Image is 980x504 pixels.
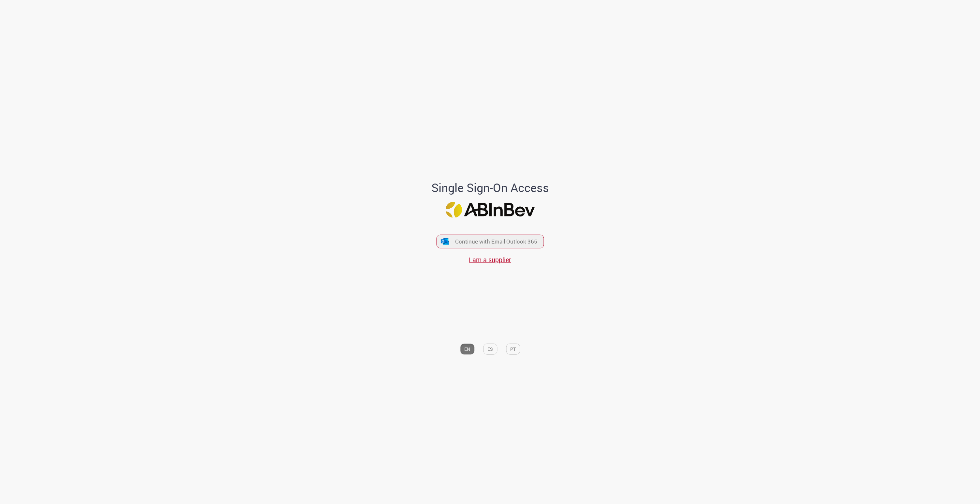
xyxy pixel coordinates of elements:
[440,238,450,245] img: ícone Azure/Microsoft 360
[506,343,520,354] button: PT
[469,255,511,264] a: I am a supplier
[460,343,474,354] button: EN
[483,343,497,354] button: ES
[445,202,535,218] img: Logo ABInBev
[455,238,537,245] span: Continue with Email Outlook 365
[400,181,581,194] h1: Single Sign-On Access
[436,235,544,248] button: ícone Azure/Microsoft 360 Continue with Email Outlook 365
